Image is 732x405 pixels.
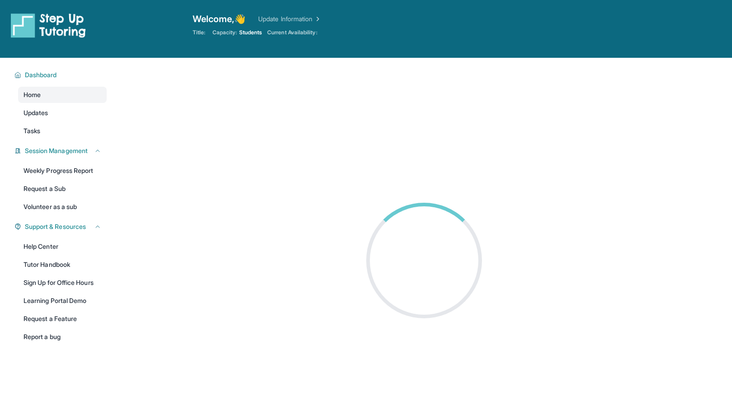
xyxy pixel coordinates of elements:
span: Current Availability: [267,29,317,36]
a: Sign Up for Office Hours [18,275,107,291]
a: Volunteer as a sub [18,199,107,215]
span: Session Management [25,146,88,155]
span: Students [239,29,262,36]
a: Weekly Progress Report [18,163,107,179]
a: Learning Portal Demo [18,293,107,309]
button: Dashboard [21,70,101,79]
img: Chevron Right [312,14,321,23]
a: Home [18,87,107,103]
a: Help Center [18,238,107,255]
span: Tasks [24,126,40,135]
a: Tutor Handbook [18,256,107,273]
button: Support & Resources [21,222,101,231]
a: Update Information [258,14,321,23]
span: Capacity: [213,29,237,36]
a: Updates [18,105,107,121]
a: Request a Feature [18,311,107,327]
span: Dashboard [25,70,57,79]
span: Updates [24,108,48,117]
a: Report a bug [18,329,107,345]
span: Home [24,90,41,99]
span: Support & Resources [25,222,86,231]
span: Title: [193,29,205,36]
img: logo [11,13,86,38]
a: Tasks [18,123,107,139]
span: Welcome, 👋 [193,13,246,25]
a: Request a Sub [18,181,107,197]
button: Session Management [21,146,101,155]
